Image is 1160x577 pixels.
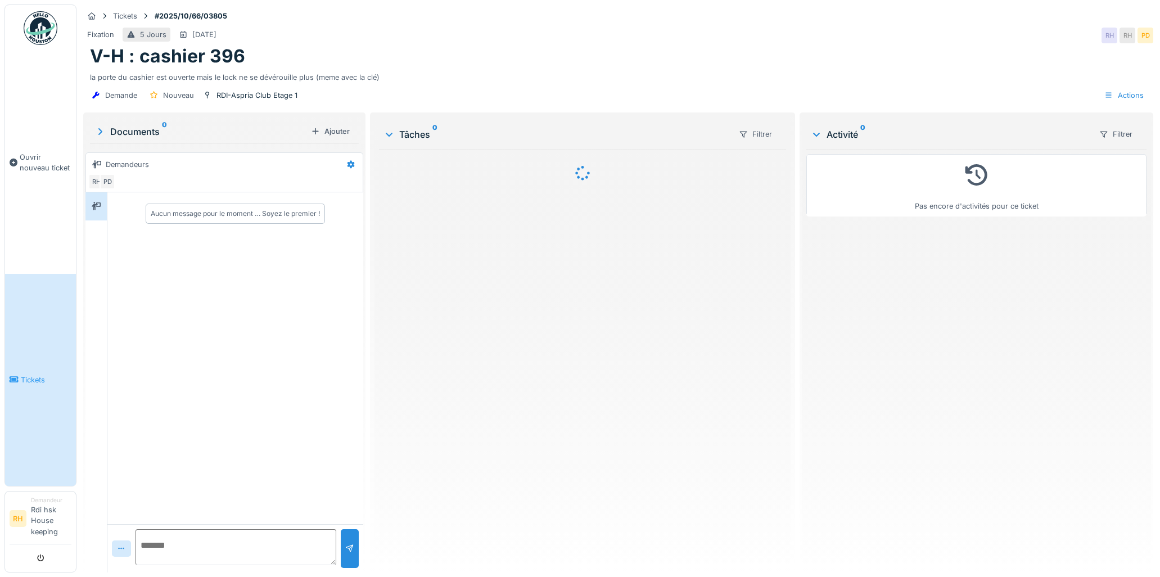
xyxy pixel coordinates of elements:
[1094,126,1138,142] div: Filtrer
[100,174,115,190] div: PD
[31,496,71,504] div: Demandeur
[94,125,306,138] div: Documents
[306,124,354,139] div: Ajouter
[151,209,320,219] div: Aucun message pour le moment … Soyez le premier !
[162,125,167,138] sup: 0
[734,126,777,142] div: Filtrer
[163,90,194,101] div: Nouveau
[1138,28,1153,43] div: PD
[814,159,1139,211] div: Pas encore d'activités pour ce ticket
[21,375,71,385] span: Tickets
[24,11,57,45] img: Badge_color-CXgf-gQk.svg
[5,51,76,274] a: Ouvrir nouveau ticket
[90,67,1147,83] div: la porte du cashier est ouverte mais le lock ne se dévérouille plus (meme avec la clé)
[88,174,104,190] div: RH
[860,128,865,141] sup: 0
[105,90,137,101] div: Demande
[1120,28,1135,43] div: RH
[432,128,437,141] sup: 0
[10,496,71,544] a: RH DemandeurRdi hsk House keeping
[811,128,1090,141] div: Activité
[1099,87,1149,103] div: Actions
[113,11,137,21] div: Tickets
[90,46,245,67] h1: V-H : cashier 396
[192,29,216,40] div: [DATE]
[106,159,149,170] div: Demandeurs
[10,510,26,527] li: RH
[87,29,114,40] div: Fixation
[20,152,71,173] span: Ouvrir nouveau ticket
[383,128,729,141] div: Tâches
[216,90,297,101] div: RDI-Aspria Club Etage 1
[5,274,76,486] a: Tickets
[1102,28,1117,43] div: RH
[150,11,232,21] strong: #2025/10/66/03805
[31,496,71,542] li: Rdi hsk House keeping
[140,29,166,40] div: 5 Jours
